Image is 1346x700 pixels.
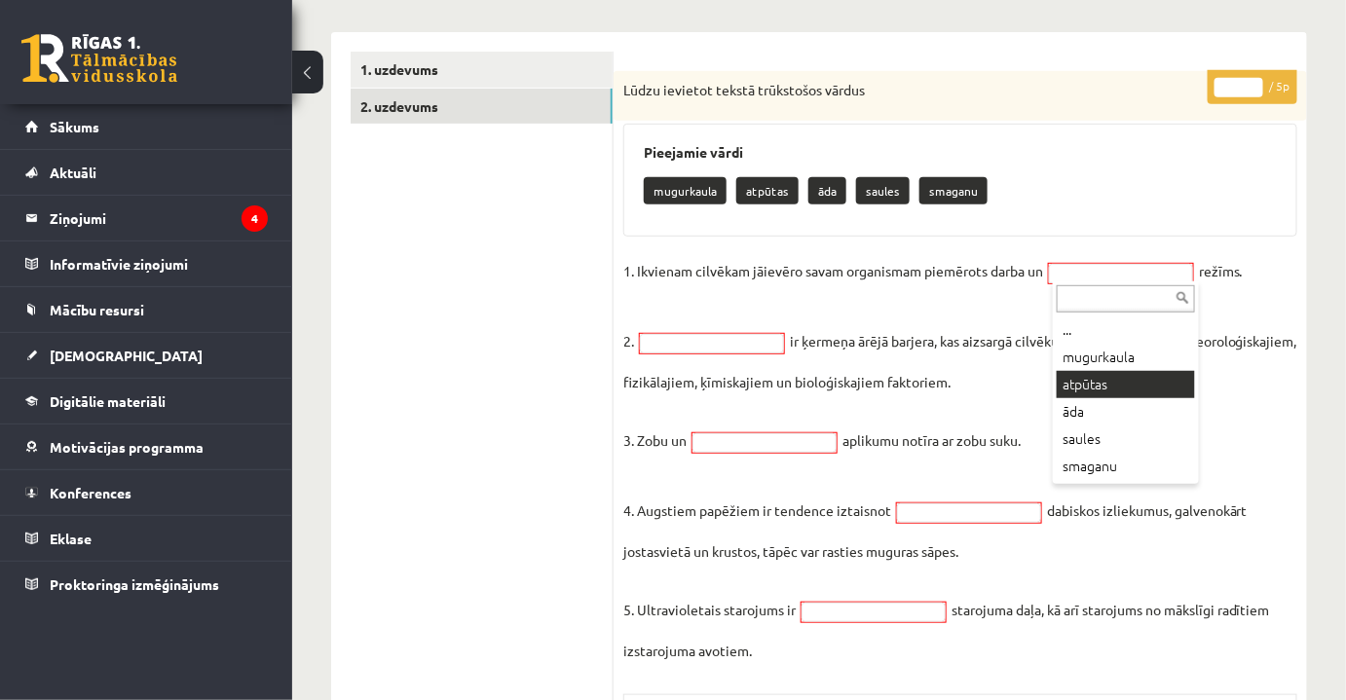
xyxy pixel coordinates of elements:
div: mugurkaula [1057,344,1195,371]
div: atpūtas [1057,371,1195,398]
div: saules [1057,425,1195,453]
body: Bagātinātā teksta redaktors, wiswyg-editor-47024845580760-1757680529-783 [19,19,651,40]
div: smaganu [1057,453,1195,480]
div: āda [1057,398,1195,425]
div: ... [1057,316,1195,344]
